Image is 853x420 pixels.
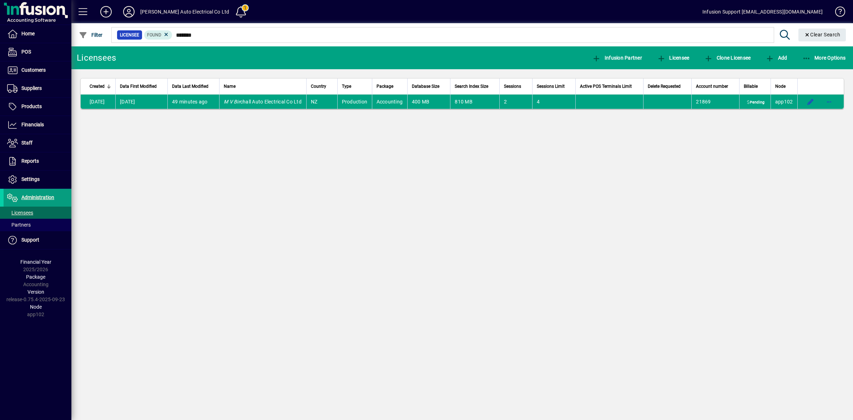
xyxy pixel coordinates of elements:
[764,51,789,64] button: Add
[648,82,687,90] div: Delete Requested
[657,55,690,61] span: Licensee
[144,30,172,40] mat-chip: Found Status: Found
[7,210,33,216] span: Licensees
[4,61,71,79] a: Customers
[696,82,728,90] span: Account number
[21,237,39,243] span: Support
[27,289,44,295] span: Version
[648,82,681,90] span: Delete Requested
[798,29,846,41] button: Clear
[655,51,691,64] button: Licensee
[77,29,105,41] button: Filter
[407,95,450,109] td: 400 MB
[4,43,71,61] a: POS
[229,99,233,105] em: V
[702,6,823,17] div: Infusion Support [EMAIL_ADDRESS][DOMAIN_NAME]
[455,82,495,90] div: Search Index Size
[4,152,71,170] a: Reports
[140,6,229,17] div: [PERSON_NAME] Auto Electrical Co Ltd
[580,82,639,90] div: Active POS Terminals Limit
[746,100,766,105] span: Pending
[21,85,42,91] span: Suppliers
[4,231,71,249] a: Support
[592,55,642,61] span: Infusion Partner
[167,95,219,109] td: 49 minutes ago
[499,95,532,109] td: 2
[79,32,103,38] span: Filter
[702,51,752,64] button: Clone Licensee
[455,82,488,90] span: Search Index Size
[21,194,54,200] span: Administration
[691,95,739,109] td: 21869
[7,222,31,228] span: Partners
[504,82,528,90] div: Sessions
[21,103,42,109] span: Products
[95,5,117,18] button: Add
[4,134,71,152] a: Staff
[744,82,758,90] span: Billable
[115,95,167,109] td: [DATE]
[21,122,44,127] span: Financials
[775,82,793,90] div: Node
[775,82,786,90] span: Node
[580,82,632,90] span: Active POS Terminals Limit
[532,95,576,109] td: 4
[696,82,735,90] div: Account number
[744,82,766,90] div: Billable
[90,82,111,90] div: Created
[830,1,844,25] a: Knowledge Base
[20,259,51,265] span: Financial Year
[590,51,644,64] button: Infusion Partner
[21,49,31,55] span: POS
[801,51,848,64] button: More Options
[224,82,236,90] span: Name
[412,82,446,90] div: Database Size
[4,116,71,134] a: Financials
[147,32,161,37] span: Found
[172,82,215,90] div: Data Last Modified
[311,82,333,90] div: Country
[21,31,35,36] span: Home
[704,55,751,61] span: Clone Licensee
[26,274,45,280] span: Package
[775,99,793,105] span: app102.prod.infusionbusinesssoftware.com
[4,80,71,97] a: Suppliers
[306,95,337,109] td: NZ
[377,82,393,90] span: Package
[224,99,302,105] span: chall Auto Electrical Co Ltd
[90,82,105,90] span: Created
[342,82,368,90] div: Type
[172,82,208,90] span: Data Last Modified
[342,82,351,90] span: Type
[4,171,71,188] a: Settings
[120,82,163,90] div: Data First Modified
[4,25,71,43] a: Home
[537,82,565,90] span: Sessions Limit
[537,82,571,90] div: Sessions Limit
[21,158,39,164] span: Reports
[802,55,846,61] span: More Options
[412,82,439,90] span: Database Size
[311,82,326,90] span: Country
[21,140,32,146] span: Staff
[450,95,499,109] td: 810 MB
[120,31,139,39] span: Licensee
[4,207,71,219] a: Licensees
[823,96,835,107] button: More options
[234,99,240,105] em: Bir
[30,304,42,310] span: Node
[81,95,115,109] td: [DATE]
[77,52,116,64] div: Licensees
[21,67,46,73] span: Customers
[372,95,407,109] td: Accounting
[21,176,40,182] span: Settings
[504,82,521,90] span: Sessions
[805,96,816,107] button: Edit
[804,32,841,37] span: Clear Search
[224,99,228,105] em: M
[117,5,140,18] button: Profile
[120,82,157,90] span: Data First Modified
[766,55,787,61] span: Add
[4,219,71,231] a: Partners
[337,95,372,109] td: Production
